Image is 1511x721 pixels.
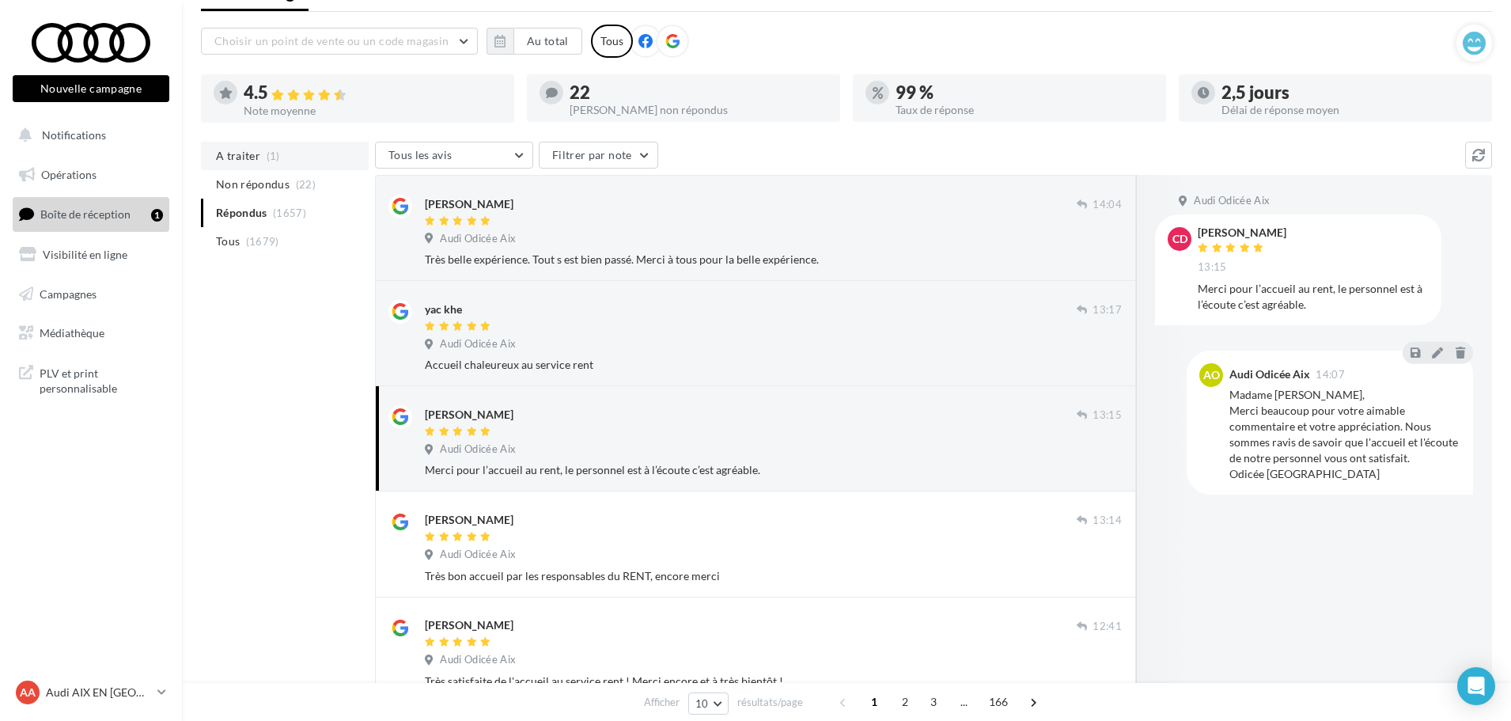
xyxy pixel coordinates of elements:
div: Audi Odicée Aix [1229,369,1310,380]
span: 13:14 [1093,514,1122,528]
span: A traiter [216,148,260,164]
div: 1 [151,209,163,222]
div: [PERSON_NAME] [425,196,513,212]
div: Très satisfaite de l'accueil au service rent ! Merci encore et à très bientôt ! [425,674,1122,689]
a: Médiathèque [9,317,172,350]
button: Au total [513,28,582,55]
span: résultats/page [737,695,803,710]
div: 2,5 jours [1221,84,1479,101]
span: 10 [695,697,709,710]
div: Tous [591,25,633,58]
div: [PERSON_NAME] [425,617,513,633]
button: Filtrer par note [539,142,658,169]
span: ... [952,689,977,715]
span: AA [20,685,36,700]
a: PLV et print personnalisable [9,356,172,403]
div: 99 % [896,84,1153,101]
button: Tous les avis [375,142,533,169]
div: Délai de réponse moyen [1221,104,1479,116]
span: Audi Odicée Aix [440,548,516,562]
div: Open Intercom Messenger [1457,667,1495,705]
div: Très bon accueil par les responsables du RENT, encore merci [425,568,1122,584]
span: Opérations [41,168,97,181]
span: Audi Odicée Aix [440,337,516,351]
span: Tous [216,233,240,249]
button: Au total [487,28,582,55]
div: [PERSON_NAME] [1198,227,1286,238]
span: (1679) [246,235,279,248]
div: yac khe [425,302,462,317]
span: 2 [892,689,918,715]
div: Merci pour l’accueil au rent, le personnel est à l’écoute c’est agréable. [425,462,1122,478]
span: (22) [296,178,316,191]
div: [PERSON_NAME] [425,407,513,423]
button: Notifications [9,119,166,152]
span: Notifications [42,128,106,142]
span: 13:15 [1198,260,1227,275]
div: 4.5 [244,84,502,102]
span: 14:04 [1093,198,1122,212]
a: Campagnes [9,278,172,311]
a: Boîte de réception1 [9,197,172,231]
a: Visibilité en ligne [9,238,172,271]
span: Choisir un point de vente ou un code magasin [214,34,449,47]
span: CD [1172,231,1187,247]
a: Opérations [9,158,172,192]
div: Madame [PERSON_NAME], Merci beaucoup pour votre aimable commentaire et votre appréciation. Nous s... [1229,387,1460,482]
div: Merci pour l’accueil au rent, le personnel est à l’écoute c’est agréable. [1198,281,1429,313]
span: 12:41 [1093,620,1122,634]
span: Visibilité en ligne [43,248,127,261]
p: Audi AIX EN [GEOGRAPHIC_DATA] [46,685,151,700]
span: Audi Odicée Aix [440,232,516,246]
div: 22 [570,84,827,101]
span: Afficher [644,695,680,710]
span: AO [1203,367,1220,383]
button: Choisir un point de vente ou un code magasin [201,28,478,55]
span: 1 [862,689,887,715]
button: 10 [688,693,729,715]
div: Très belle expérience. Tout s est bien passé. Merci à tous pour la belle expérience. [425,252,1122,268]
div: [PERSON_NAME] non répondus [570,104,827,116]
span: 14:07 [1316,370,1345,380]
div: Accueil chaleureux au service rent [425,357,1122,373]
span: 13:17 [1093,303,1122,317]
span: Audi Odicée Aix [1194,194,1270,208]
span: 13:15 [1093,408,1122,423]
span: Boîte de réception [40,207,131,221]
div: Taux de réponse [896,104,1153,116]
span: Tous les avis [388,148,453,161]
span: Campagnes [40,287,97,300]
span: Audi Odicée Aix [440,653,516,667]
span: 166 [983,689,1015,715]
span: (1) [267,150,280,162]
span: Médiathèque [40,326,104,340]
span: Non répondus [216,176,290,192]
div: [PERSON_NAME] [425,512,513,528]
button: Nouvelle campagne [13,75,169,102]
span: Audi Odicée Aix [440,442,516,457]
div: Note moyenne [244,105,502,116]
a: AA Audi AIX EN [GEOGRAPHIC_DATA] [13,677,169,708]
span: PLV et print personnalisable [40,362,163,397]
span: 3 [921,689,946,715]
